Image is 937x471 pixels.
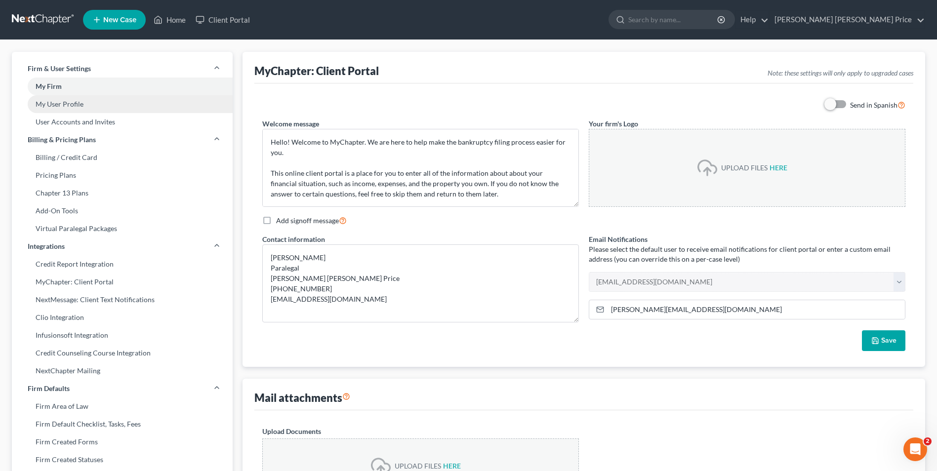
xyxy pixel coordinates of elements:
span: 2 [924,437,932,445]
a: NextMessage: Client Text Notifications [12,291,233,309]
a: Firm Area of Law [12,397,233,415]
a: Credit Report Integration [12,255,233,273]
a: [PERSON_NAME] [PERSON_NAME] Price [770,11,925,29]
span: Add signoff message [276,216,339,225]
a: Virtual Paralegal Packages [12,220,233,237]
a: My User Profile [12,95,233,113]
span: Integrations [28,241,65,251]
a: Integrations [12,237,233,255]
a: Pricing Plans [12,166,233,184]
input: Search by name... [628,10,719,29]
a: Clio Integration [12,309,233,326]
a: Firm Created Statuses [12,451,233,469]
label: Contact information [262,234,325,244]
div: UPLOAD FILES [721,163,768,173]
a: Add-On Tools [12,202,233,220]
p: Please select the default user to receive email notifications for client portal or enter a custom... [589,244,905,264]
a: My Firm [12,78,233,95]
span: Billing & Pricing Plans [28,135,96,145]
div: MyChapter: Client Portal [254,64,379,78]
span: Note: these settings will only apply to upgraded cases [768,68,913,78]
a: Billing & Pricing Plans [12,131,233,149]
label: Your firm's Logo [589,118,905,129]
a: Billing / Credit Card [12,149,233,166]
button: Save [862,330,905,351]
a: Chapter 13 Plans [12,184,233,202]
a: Client Portal [191,11,255,29]
span: Firm Defaults [28,384,70,393]
a: User Accounts and Invites [12,113,233,131]
a: Home [149,11,191,29]
label: Email Notifications [589,234,648,244]
a: Firm Created Forms [12,433,233,451]
span: Firm & User Settings [28,64,91,74]
a: Firm Defaults [12,380,233,397]
label: Welcome message [262,118,319,129]
a: Credit Counseling Course Integration [12,344,233,362]
iframe: Intercom live chat [903,437,927,461]
span: New Case [103,16,136,24]
a: NextChapter Mailing [12,362,233,380]
span: Send in Spanish [850,101,897,109]
a: Firm Default Checklist, Tasks, Fees [12,415,233,433]
div: UPLOAD FILES [395,461,441,471]
a: Firm & User Settings [12,60,233,78]
a: Help [735,11,769,29]
div: Mail attachments [254,391,350,405]
label: Upload Documents [262,426,321,436]
input: Enter email... [608,300,905,319]
a: Infusionsoft Integration [12,326,233,344]
a: MyChapter: Client Portal [12,273,233,291]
